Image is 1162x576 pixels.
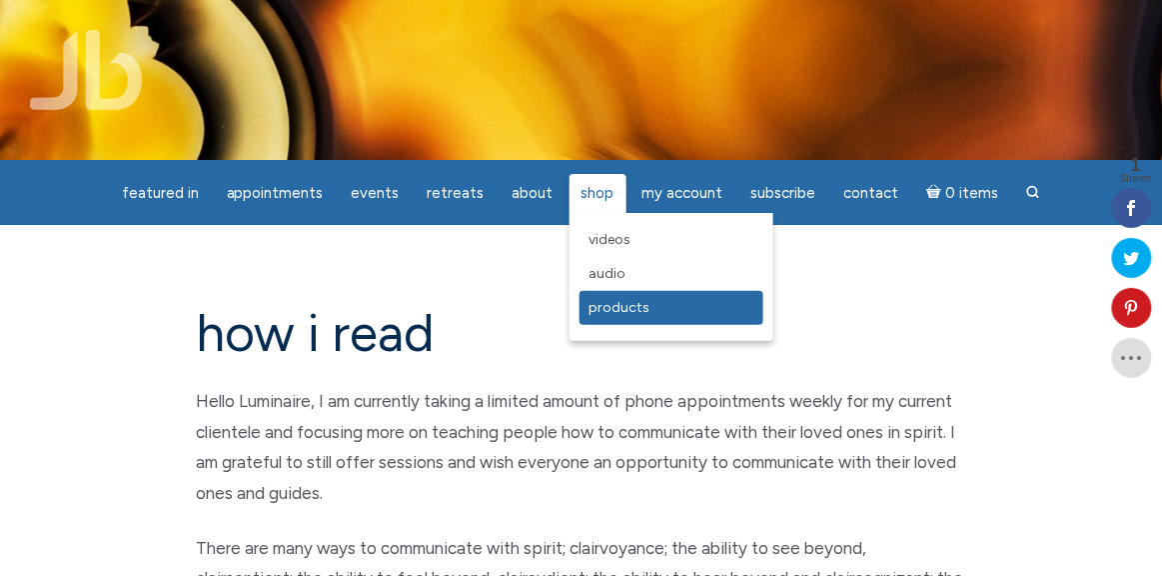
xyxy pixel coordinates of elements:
[196,386,965,508] p: Hello Luminaire, I am currently taking a limited amount of phone appointments weekly for my curre...
[751,184,816,202] span: Subscribe
[844,184,899,202] span: Contact
[1120,156,1152,174] span: 1
[501,174,566,213] a: About
[589,265,626,282] span: Audio
[428,184,485,202] span: Retreats
[642,184,723,202] span: My Account
[122,184,199,202] span: featured in
[927,184,946,202] i: Cart
[739,174,828,213] a: Subscribe
[30,30,143,110] img: Jamie Butler. The Everyday Medium
[832,174,911,213] a: Contact
[589,299,650,316] span: Products
[915,172,1011,213] a: Cart0 items
[630,174,735,213] a: My Account
[581,184,614,202] span: Shop
[352,184,400,202] span: Events
[580,257,763,291] a: Audio
[340,174,412,213] a: Events
[196,305,965,362] h1: how i read
[110,174,211,213] a: featured in
[416,174,497,213] a: Retreats
[215,174,336,213] a: Appointments
[580,291,763,325] a: Products
[1120,174,1152,184] span: Shares
[580,223,763,257] a: Videos
[513,184,554,202] span: About
[227,184,324,202] span: Appointments
[570,174,626,213] a: Shop
[945,186,998,201] span: 0 items
[589,231,631,248] span: Videos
